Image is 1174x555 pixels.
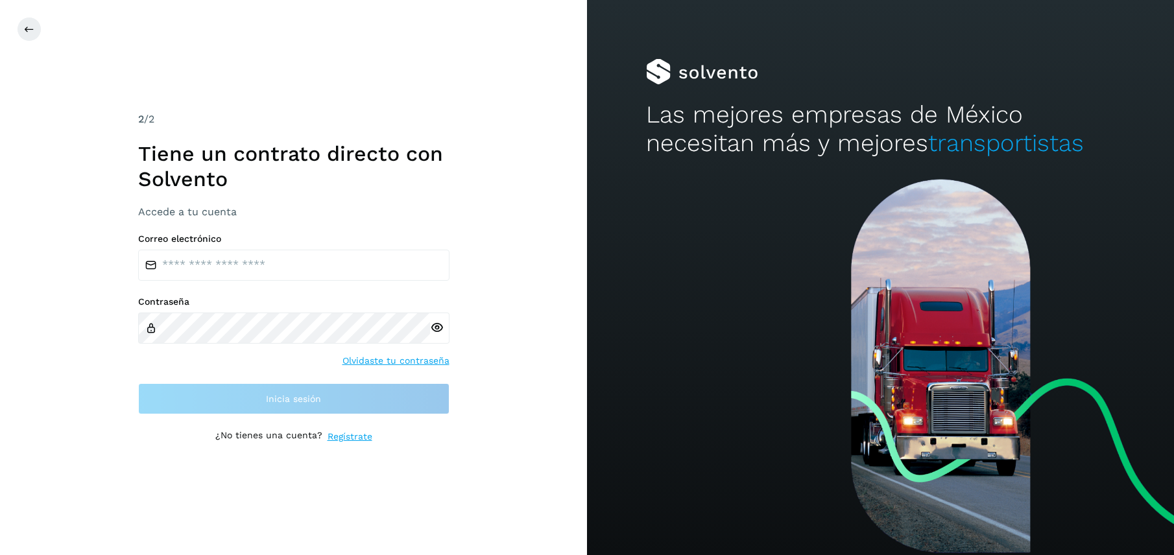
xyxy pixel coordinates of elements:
h2: Las mejores empresas de México necesitan más y mejores [646,100,1116,158]
label: Correo electrónico [138,233,449,244]
span: Inicia sesión [266,394,321,403]
span: 2 [138,113,144,125]
div: /2 [138,112,449,127]
a: Olvidaste tu contraseña [342,354,449,368]
span: transportistas [928,129,1084,157]
h3: Accede a tu cuenta [138,206,449,218]
p: ¿No tienes una cuenta? [215,430,322,443]
h1: Tiene un contrato directo con Solvento [138,141,449,191]
button: Inicia sesión [138,383,449,414]
a: Regístrate [328,430,372,443]
label: Contraseña [138,296,449,307]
